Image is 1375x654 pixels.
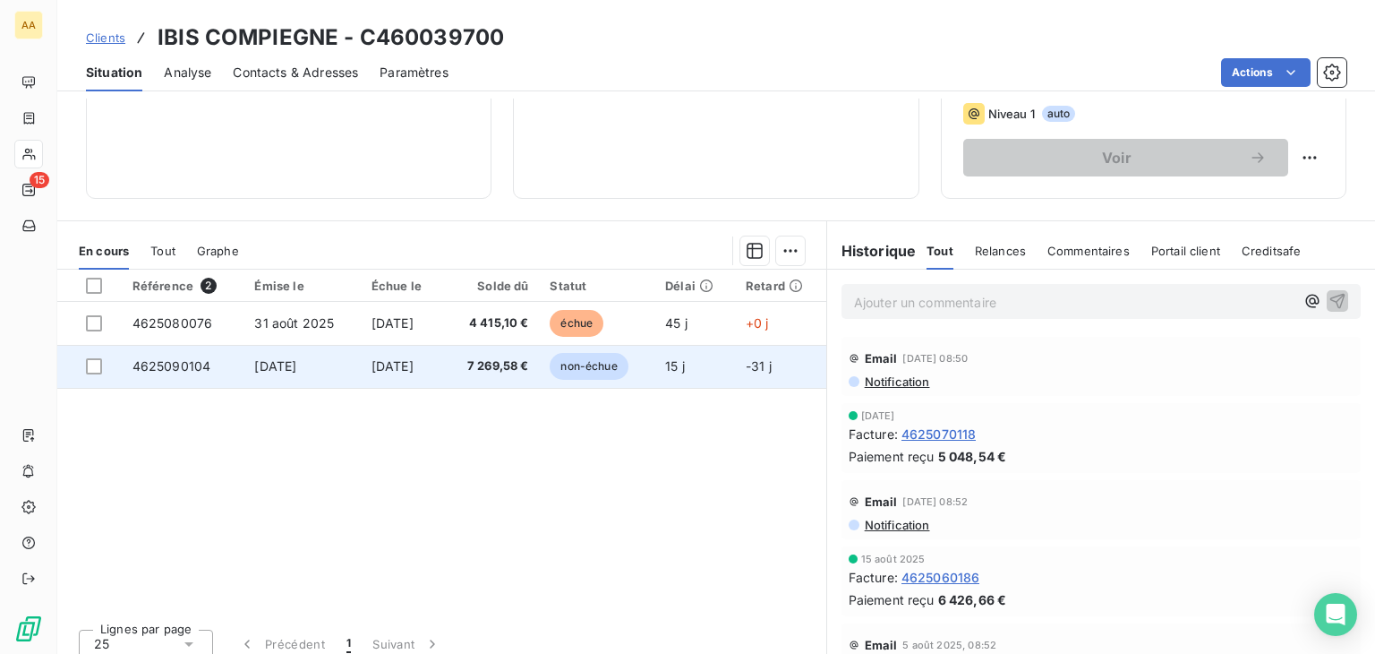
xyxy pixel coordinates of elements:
span: 5 août 2025, 08:52 [902,640,996,650]
span: 4625060186 [901,568,980,587]
span: Contacts & Adresses [233,64,358,82]
span: auto [1042,106,1076,122]
span: Creditsafe [1242,244,1302,258]
div: Statut [550,279,644,293]
span: 15 août 2025 [861,554,926,564]
span: Portail client [1151,244,1220,258]
span: Paramètres [380,64,448,82]
div: Solde dû [455,279,529,293]
span: Tout [927,244,953,258]
span: 4625080076 [132,315,213,331]
span: 1 [346,635,351,653]
span: Email [865,495,898,509]
span: Paiement reçu [849,590,935,609]
span: 4625070118 [901,425,977,443]
h3: IBIS COMPIEGNE - C460039700 [158,22,504,54]
span: Facture : [849,425,898,443]
span: Facture : [849,568,898,587]
span: Relances [975,244,1026,258]
span: Niveau 1 [988,107,1035,121]
span: [DATE] [372,315,414,331]
span: 2 [201,278,217,294]
span: Email [865,351,898,366]
span: 4 415,10 € [455,314,529,332]
span: non-échue [550,353,628,380]
button: Voir [963,139,1288,176]
img: Logo LeanPay [14,615,43,643]
span: échue [550,310,603,337]
span: Commentaires [1047,244,1130,258]
span: [DATE] [372,358,414,374]
a: Clients [86,29,125,47]
span: 25 [94,635,109,653]
span: En cours [79,244,129,258]
span: Notification [863,518,930,532]
span: Graphe [197,244,239,258]
span: 31 août 2025 [254,315,334,331]
span: Email [865,638,898,652]
div: Open Intercom Messenger [1314,593,1357,636]
span: Analyse [164,64,211,82]
div: Émise le [254,279,349,293]
div: AA [14,11,43,39]
span: 15 [30,172,49,188]
span: 7 269,58 € [455,357,529,375]
span: +0 j [746,315,769,331]
div: Échue le [372,279,433,293]
span: [DATE] [254,358,296,374]
div: Délai [665,279,724,293]
span: [DATE] [861,410,895,421]
span: Situation [86,64,142,82]
span: [DATE] 08:52 [902,496,968,507]
span: 45 j [665,315,687,331]
span: [DATE] 08:50 [902,353,968,364]
span: Paiement reçu [849,447,935,466]
span: 5 048,54 € [938,447,1007,466]
div: Référence [132,278,234,294]
span: 6 426,66 € [938,590,1007,609]
span: 4625090104 [132,358,211,374]
span: 15 j [665,358,685,374]
button: Actions [1221,58,1311,87]
h6: Historique [827,240,917,262]
span: Notification [863,374,930,389]
div: Retard [746,279,816,293]
span: -31 j [746,358,772,374]
span: Voir [985,151,1249,165]
span: Clients [86,30,125,45]
span: Tout [150,244,175,258]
